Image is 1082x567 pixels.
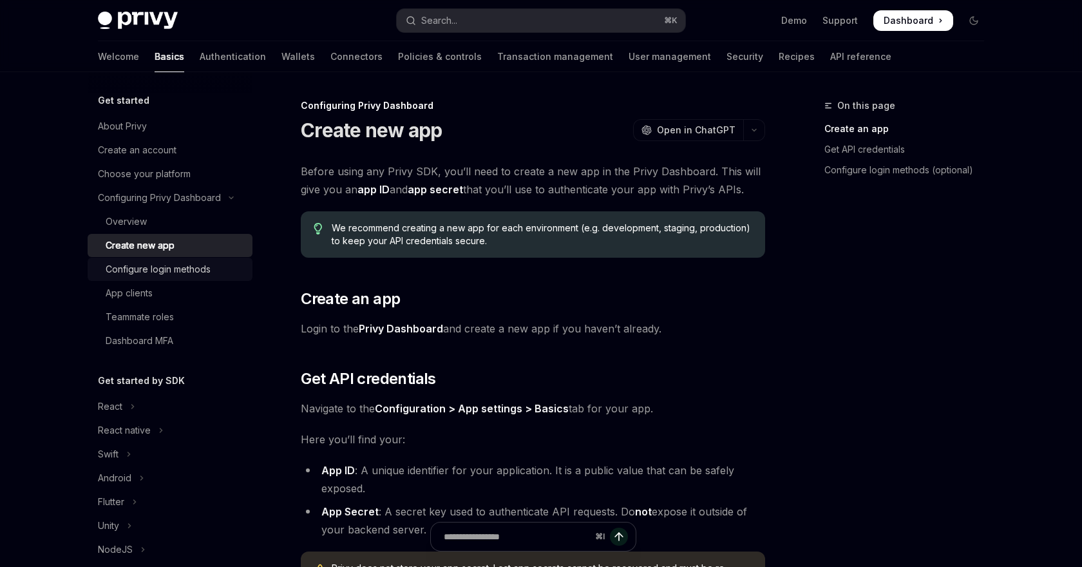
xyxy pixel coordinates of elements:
a: Wallets [281,41,315,72]
div: Create an account [98,142,176,158]
div: Flutter [98,494,124,510]
span: Dashboard [884,14,933,27]
a: Transaction management [497,41,613,72]
div: React native [98,423,151,438]
a: Connectors [330,41,383,72]
div: Unity [98,518,119,533]
span: ⌘ K [664,15,678,26]
h5: Get started by SDK [98,373,185,389]
div: Search... [421,13,457,28]
button: Toggle React section [88,395,252,418]
a: Get API credentials [824,139,994,160]
button: Toggle dark mode [963,10,984,31]
a: User management [629,41,711,72]
div: React [98,399,122,414]
h1: Create new app [301,119,442,142]
a: Configure login methods (optional) [824,160,994,180]
a: Basics [155,41,184,72]
a: Recipes [779,41,815,72]
button: Toggle React native section [88,419,252,442]
div: Create new app [106,238,175,253]
div: Configuring Privy Dashboard [98,190,221,206]
a: API reference [830,41,891,72]
strong: app ID [357,183,390,196]
button: Toggle NodeJS section [88,538,252,561]
div: App clients [106,285,153,301]
strong: app secret [408,183,463,196]
a: Support [822,14,858,27]
a: Overview [88,210,252,233]
h5: Get started [98,93,149,108]
a: App clients [88,282,252,305]
span: Navigate to the tab for your app. [301,399,765,418]
div: Swift [98,447,119,462]
a: Create an account [88,139,252,162]
div: Teammate roles [106,309,174,325]
span: Get API credentials [301,369,436,389]
a: Dashboard [873,10,953,31]
strong: not [635,505,652,518]
a: Dashboard MFA [88,329,252,352]
li: : A unique identifier for your application. It is a public value that can be safely exposed. [301,461,765,497]
a: Welcome [98,41,139,72]
a: Security [726,41,763,72]
div: NodeJS [98,542,133,557]
div: Android [98,470,131,486]
span: Create an app [301,289,400,309]
input: Ask a question... [444,523,590,551]
div: Dashboard MFA [106,333,173,349]
a: About Privy [88,115,252,138]
button: Open search [397,9,685,32]
span: On this page [837,98,895,113]
a: Demo [781,14,807,27]
button: Toggle Swift section [88,443,252,466]
button: Open in ChatGPT [633,119,743,141]
button: Toggle Configuring Privy Dashboard section [88,186,252,209]
svg: Tip [314,223,323,235]
div: Configuring Privy Dashboard [301,99,765,112]
button: Toggle Android section [88,466,252,490]
a: Policies & controls [398,41,482,72]
img: dark logo [98,12,178,30]
div: About Privy [98,119,147,134]
span: We recommend creating a new app for each environment (e.g. development, staging, production) to k... [332,222,752,247]
div: Configure login methods [106,262,211,277]
div: Choose your platform [98,166,191,182]
span: Login to the and create a new app if you haven’t already. [301,320,765,338]
span: Open in ChatGPT [657,124,736,137]
strong: App Secret [321,505,379,518]
a: Create an app [824,119,994,139]
a: Authentication [200,41,266,72]
button: Toggle Unity section [88,514,252,537]
a: Privy Dashboard [359,322,443,336]
a: Configuration > App settings > Basics [375,402,569,416]
span: Before using any Privy SDK, you’ll need to create a new app in the Privy Dashboard. This will giv... [301,162,765,198]
strong: App ID [321,464,355,477]
a: Teammate roles [88,305,252,329]
li: : A secret key used to authenticate API requests. Do expose it outside of your backend server. [301,503,765,539]
span: Here you’ll find your: [301,430,765,448]
a: Choose your platform [88,162,252,186]
button: Toggle Flutter section [88,490,252,514]
div: Overview [106,214,147,229]
button: Send message [610,528,628,546]
a: Create new app [88,234,252,257]
a: Configure login methods [88,258,252,281]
